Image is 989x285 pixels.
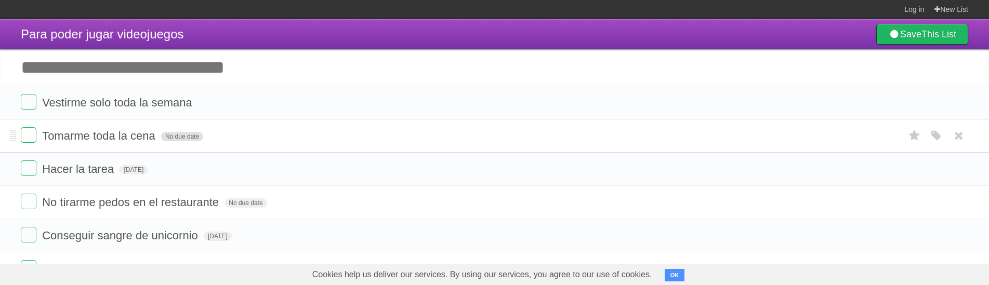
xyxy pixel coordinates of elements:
[120,165,148,174] span: [DATE]
[42,96,195,109] span: Vestirme solo toda la semana
[21,227,36,242] label: Done
[42,129,158,142] span: Tomarme toda la cena
[921,29,956,39] b: This List
[665,269,685,281] button: OK
[302,264,663,285] span: Cookies help us deliver our services. By using our services, you agree to our use of cookies.
[204,232,232,241] span: [DATE]
[225,198,267,208] span: No due date
[42,229,201,242] span: Conseguir sangre de unicornio
[42,262,195,275] span: No pelearme con mi hermano
[21,194,36,209] label: Done
[21,27,184,41] span: Para poder jugar videojuegos
[876,24,968,45] a: SaveThis List
[905,127,925,144] label: Star task
[21,94,36,110] label: Done
[161,132,203,141] span: No due date
[21,260,36,276] label: Done
[21,160,36,176] label: Done
[42,196,221,209] span: No tirarme pedos en el restaurante
[21,127,36,143] label: Done
[42,162,116,175] span: Hacer la tarea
